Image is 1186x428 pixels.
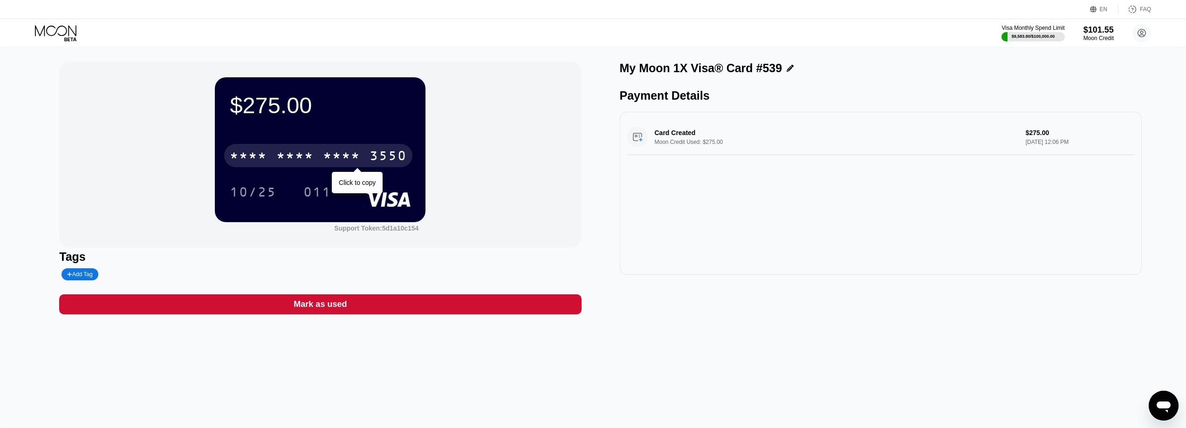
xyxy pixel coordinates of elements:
[230,186,276,201] div: 10/25
[334,224,418,232] div: Support Token:5d1a10c154
[339,179,376,186] div: Click to copy
[620,89,1142,102] div: Payment Details
[620,61,782,75] div: My Moon 1X Visa® Card #539
[223,180,283,204] div: 10/25
[370,149,407,164] div: 3550
[230,92,411,118] div: $275.00
[1083,25,1114,41] div: $101.55Moon Credit
[1090,5,1118,14] div: EN
[62,268,98,280] div: Add Tag
[1100,6,1108,13] div: EN
[1012,34,1055,39] div: $9,583.80 / $100,000.00
[1083,25,1114,35] div: $101.55
[1001,25,1064,31] div: Visa Monthly Spend Limit
[1118,5,1151,14] div: FAQ
[1083,35,1114,41] div: Moon Credit
[59,250,581,264] div: Tags
[1001,25,1064,41] div: Visa Monthly Spend Limit$9,583.80/$100,000.00
[303,186,331,201] div: 011
[334,224,418,232] div: Support Token: 5d1a10c154
[67,271,92,278] div: Add Tag
[1149,391,1179,421] iframe: Кнопка запуска окна обмена сообщениями
[59,294,581,314] div: Mark as used
[294,299,347,310] div: Mark as used
[1140,6,1151,13] div: FAQ
[296,180,338,204] div: 011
